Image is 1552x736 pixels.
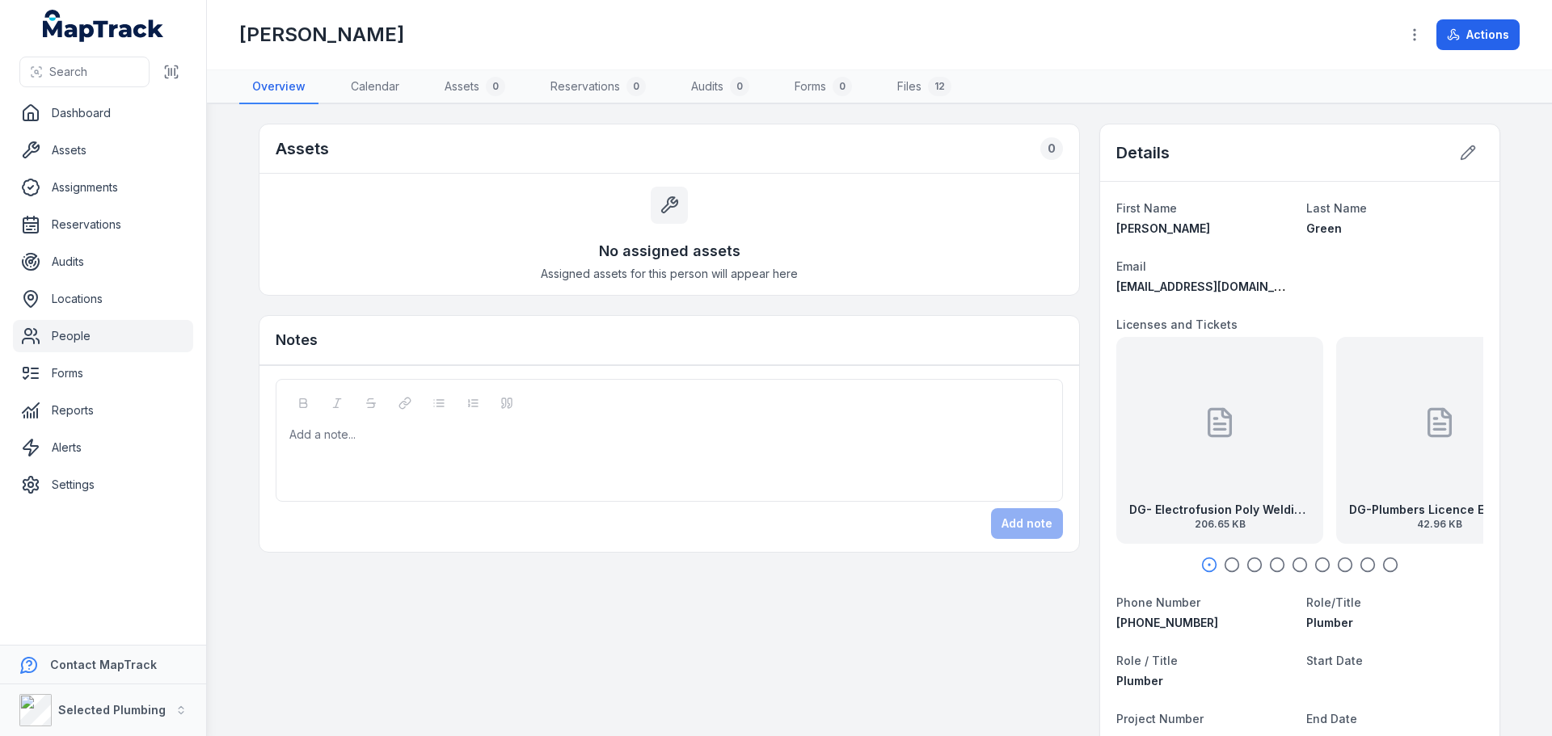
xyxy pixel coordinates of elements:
button: Search [19,57,150,87]
strong: DG- Electrofusion Poly Welding Licence Exp [DATE] [1129,502,1310,518]
a: Reservations [13,208,193,241]
span: Green [1306,221,1342,235]
span: End Date [1306,712,1357,725]
div: 0 [730,77,749,96]
strong: DG-Plumbers Licence Exp [DATE] [1349,502,1530,518]
a: Assets [13,134,193,166]
div: 0 [833,77,852,96]
div: 0 [1040,137,1063,160]
a: Forms [13,357,193,389]
a: MapTrack [43,10,164,42]
span: Licenses and Tickets [1116,318,1238,331]
span: Role/Title [1306,595,1361,609]
h3: No assigned assets [599,240,740,263]
a: People [13,320,193,352]
a: Reservations0 [538,70,659,104]
a: Assets0 [432,70,518,104]
span: Last Name [1306,201,1367,215]
strong: Contact MapTrack [50,658,157,671]
div: 0 [626,77,646,96]
span: [PERSON_NAME] [1116,221,1210,235]
h2: Assets [276,137,329,160]
a: Calendar [338,70,412,104]
a: Settings [13,469,193,501]
span: Phone Number [1116,595,1200,609]
a: Audits0 [678,70,762,104]
span: Plumber [1306,616,1353,629]
span: Project Number [1116,712,1204,725]
a: Dashboard [13,97,193,129]
span: [PHONE_NUMBER] [1116,616,1218,629]
span: Assigned assets for this person will appear here [541,266,798,282]
span: Role / Title [1116,654,1178,667]
span: Start Date [1306,654,1363,667]
span: Email [1116,259,1146,273]
h3: Notes [276,329,318,351]
a: Overview [239,70,318,104]
span: 206.65 KB [1129,518,1310,531]
span: First Name [1116,201,1177,215]
span: 42.96 KB [1349,518,1530,531]
div: 12 [928,77,951,96]
a: Files12 [884,70,964,104]
span: [EMAIL_ADDRESS][DOMAIN_NAME] [1116,280,1311,293]
h2: Details [1116,141,1170,164]
span: Plumber [1116,674,1163,688]
a: Audits [13,246,193,278]
button: Actions [1436,19,1520,50]
a: Forms0 [782,70,865,104]
a: Reports [13,394,193,427]
div: 0 [486,77,505,96]
span: Search [49,64,87,80]
strong: Selected Plumbing [58,703,166,717]
h1: [PERSON_NAME] [239,22,404,48]
a: Locations [13,283,193,315]
a: Assignments [13,171,193,204]
a: Alerts [13,431,193,464]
